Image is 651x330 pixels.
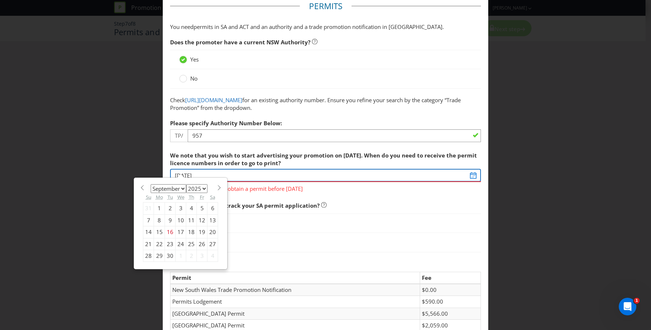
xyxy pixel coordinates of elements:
[442,23,444,30] span: .
[194,23,442,30] span: permits in SA and ACT and an authority and a trade promotion notification in [GEOGRAPHIC_DATA]
[170,23,194,30] span: You need
[420,284,481,296] td: $0.00
[197,203,207,214] div: 5
[143,203,154,214] div: 31
[170,260,481,268] p: Permit fees:
[168,194,173,200] abbr: Tuesday
[420,272,481,284] td: Fee
[170,169,481,182] input: DD/MM/YY
[176,203,186,214] div: 3
[420,296,481,308] td: $590.00
[156,194,163,200] abbr: Monday
[186,214,197,226] div: 11
[176,250,186,262] div: 1
[170,96,185,104] span: Check
[170,119,282,127] span: Please specify Authority Number Below:
[170,129,188,142] span: TP/
[210,194,215,200] abbr: Saturday
[177,194,184,200] abbr: Wednesday
[170,152,477,167] span: We note that you wish to start advertising your promotion on [DATE]. When do you need to receive ...
[176,238,186,250] div: 24
[143,250,154,262] div: 28
[154,226,165,238] div: 15
[154,238,165,250] div: 22
[197,250,207,262] div: 3
[170,296,420,308] td: Permits Lodgement
[170,308,420,319] td: [GEOGRAPHIC_DATA] Permit
[165,226,176,238] div: 16
[186,226,197,238] div: 18
[207,250,218,262] div: 4
[189,194,194,200] abbr: Thursday
[146,194,151,200] abbr: Sunday
[207,226,218,238] div: 20
[207,203,218,214] div: 6
[207,214,218,226] div: 13
[165,238,176,250] div: 23
[186,238,197,250] div: 25
[186,203,197,214] div: 4
[197,238,207,250] div: 26
[619,298,636,315] iframe: Intercom live chat
[154,203,165,214] div: 1
[170,284,420,296] td: New South Wales Trade Promotion Notification
[200,194,204,200] abbr: Friday
[207,238,218,250] div: 27
[197,214,207,226] div: 12
[176,214,186,226] div: 10
[170,38,310,46] span: Does the promoter have a current NSW Authority?
[143,238,154,250] div: 21
[170,96,461,111] span: for an existing authority number. Ensure you refine your search by the category “Trade Promotion”...
[165,203,176,214] div: 2
[165,250,176,262] div: 30
[176,226,186,238] div: 17
[170,202,320,209] span: Do you want to fast track your SA permit application?
[634,298,640,304] span: 1
[300,0,352,12] legend: Permits
[185,96,242,104] a: [URL][DOMAIN_NAME]
[170,272,420,284] td: Permit
[154,214,165,226] div: 8
[190,56,199,63] span: Yes
[143,226,154,238] div: 14
[165,214,176,226] div: 9
[143,214,154,226] div: 7
[197,226,207,238] div: 19
[186,250,197,262] div: 2
[154,250,165,262] div: 29
[420,308,481,319] td: $5,566.00
[170,182,481,193] span: You will not be able to obtain a permit before [DATE]
[190,75,198,82] span: No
